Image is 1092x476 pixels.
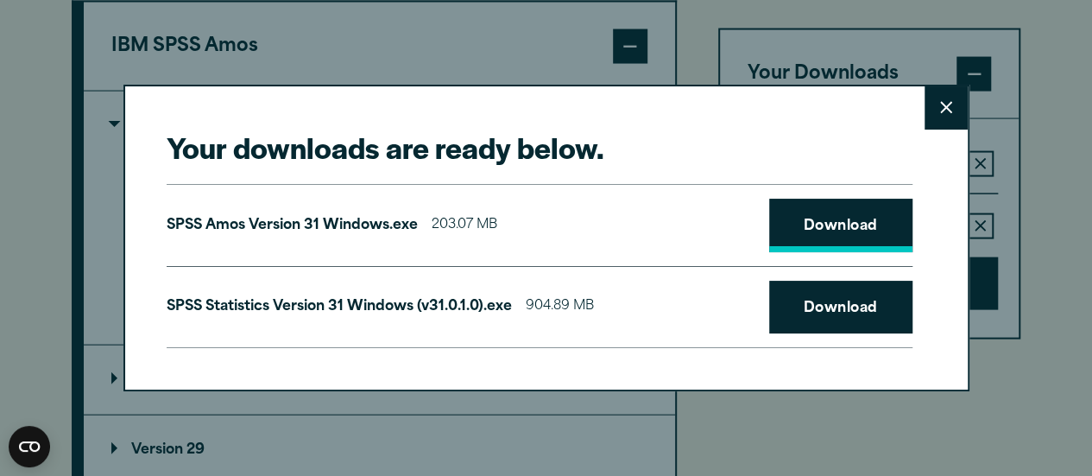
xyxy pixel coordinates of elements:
[9,426,50,467] button: Open CMP widget
[167,295,512,320] p: SPSS Statistics Version 31 Windows (v31.0.1.0).exe
[432,213,497,238] span: 203.07 MB
[167,213,418,238] p: SPSS Amos Version 31 Windows.exe
[769,199,912,252] a: Download
[526,295,594,320] span: 904.89 MB
[167,128,912,167] h2: Your downloads are ready below.
[769,281,912,334] a: Download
